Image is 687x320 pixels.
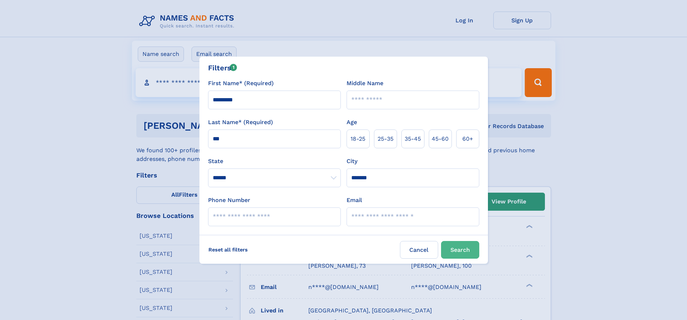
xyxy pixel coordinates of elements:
[441,241,479,259] button: Search
[378,135,393,143] span: 25‑35
[347,157,357,166] label: City
[347,118,357,127] label: Age
[400,241,438,259] label: Cancel
[405,135,421,143] span: 35‑45
[204,241,252,258] label: Reset all filters
[462,135,473,143] span: 60+
[347,79,383,88] label: Middle Name
[208,79,274,88] label: First Name* (Required)
[351,135,365,143] span: 18‑25
[432,135,449,143] span: 45‑60
[208,62,237,73] div: Filters
[208,157,341,166] label: State
[208,118,273,127] label: Last Name* (Required)
[208,196,250,205] label: Phone Number
[347,196,362,205] label: Email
